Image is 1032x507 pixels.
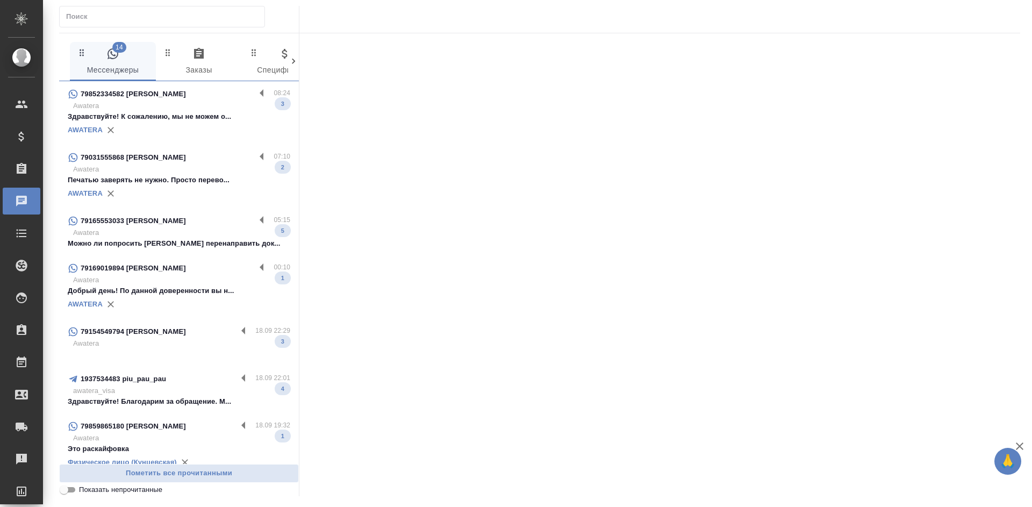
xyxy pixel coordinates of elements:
span: 4 [275,383,291,394]
p: 79031555868 [PERSON_NAME] [81,152,186,163]
span: 🙏 [999,450,1017,473]
p: awatera_visa [73,385,290,396]
span: Пометить все прочитанными [65,467,293,480]
div: 79852334582 [PERSON_NAME]08:24AwateraЗдравствуйте! К сожалению, мы не можем о...3AWATERA [59,81,299,145]
p: Здравствуйте! К сожалению, мы не можем о... [68,111,290,122]
p: Можно ли попросить [PERSON_NAME] перенаправить док... [68,238,290,249]
span: Мессенджеры [76,47,149,77]
button: Пометить все прочитанными [59,464,299,483]
p: Здравствуйте! Благодарим за обращение. М... [68,396,290,407]
p: Awatera [73,338,290,349]
button: Удалить привязку [177,454,193,470]
p: 05:15 [274,215,290,225]
p: 18.09 22:01 [255,373,290,383]
button: Удалить привязку [103,185,119,202]
input: Поиск [66,9,264,24]
p: Это раскайфовка [68,444,290,454]
div: 1937534483 piu_pau_pau18.09 22:01awatera_visaЗдравствуйте! Благодарим за обращение. М...4 [59,366,299,413]
p: Добрый день! По данной доверенности вы н... [68,285,290,296]
p: 79852334582 [PERSON_NAME] [81,89,186,99]
p: 79859865180 [PERSON_NAME] [81,421,186,432]
span: 2 [275,162,291,173]
p: Печатью заверять не нужно. Просто перево... [68,175,290,185]
p: Awatera [73,433,290,444]
p: 00:10 [274,262,290,273]
div: 79165553033 [PERSON_NAME]05:15AwateraМожно ли попросить [PERSON_NAME] перенаправить док...5 [59,208,299,255]
div: 79154549794 [PERSON_NAME]18.09 22:29Awatera3 [59,319,299,366]
button: 🙏 [994,448,1021,475]
p: 18.09 22:29 [255,325,290,336]
p: Awatera [73,101,290,111]
span: Показать непрочитанные [79,484,162,495]
a: AWATERA [68,126,103,134]
div: 79169019894 [PERSON_NAME]00:10AwateraДобрый день! По данной доверенности вы н...1AWATERA [59,255,299,319]
span: 1 [275,431,291,441]
span: 3 [275,98,291,109]
p: Awatera [73,227,290,238]
p: 07:10 [274,151,290,162]
p: 08:24 [274,88,290,98]
span: 5 [275,225,291,236]
p: 79154549794 [PERSON_NAME] [81,326,186,337]
a: Физическое лицо (Кунцевская) [68,458,177,466]
span: 1 [275,273,291,283]
p: 79165553033 [PERSON_NAME] [81,216,186,226]
a: AWATERA [68,300,103,308]
p: 79169019894 [PERSON_NAME] [81,263,186,274]
button: Удалить привязку [103,296,119,312]
button: Удалить привязку [103,122,119,138]
div: 79031555868 [PERSON_NAME]07:10AwateraПечатью заверять не нужно. Просто перево...2AWATERA [59,145,299,208]
span: Спецификации [248,47,321,77]
span: 3 [275,336,291,347]
svg: Зажми и перетащи, чтобы поменять порядок вкладок [163,47,173,58]
svg: Зажми и перетащи, чтобы поменять порядок вкладок [77,47,87,58]
p: Awatera [73,164,290,175]
p: 18.09 19:32 [255,420,290,431]
p: 1937534483 piu_pau_pau [81,374,166,384]
p: Awatera [73,275,290,285]
span: Заказы [162,47,235,77]
a: AWATERA [68,189,103,197]
span: 14 [112,42,126,53]
div: 79859865180 [PERSON_NAME]18.09 19:32AwateraЭто раскайфовка1Физическое лицо (Кунцевская) [59,413,299,477]
svg: Зажми и перетащи, чтобы поменять порядок вкладок [249,47,259,58]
